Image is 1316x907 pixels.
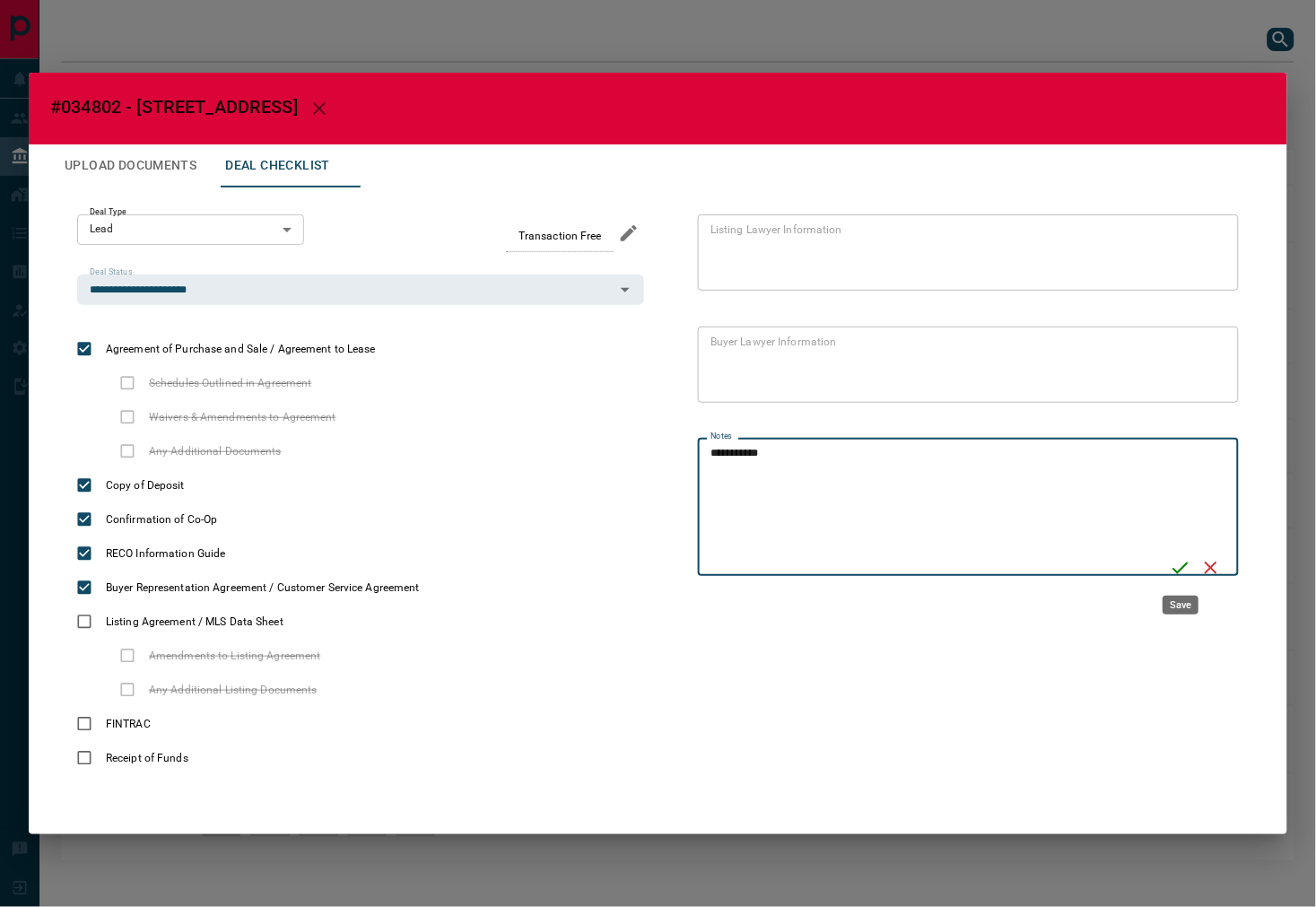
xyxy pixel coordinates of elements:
[101,545,230,562] span: RECO Information Guide
[101,477,189,493] span: Copy of Deposit
[50,96,298,118] span: #034802 - [STREET_ADDRESS]
[144,375,317,391] span: Schedules Outlined in Agreement
[101,750,193,766] span: Receipt of Funds
[144,409,341,425] span: Waivers & Amendments to Agreement
[144,443,286,459] span: Any Additional Documents
[90,206,126,218] label: Deal Type
[710,446,1158,568] textarea: text field
[1163,596,1198,615] div: Save
[101,511,222,528] span: Confirmation of Co-Op
[710,334,1219,395] textarea: text field
[101,716,155,732] span: FINTRAC
[90,266,132,278] label: Deal Status
[613,277,638,302] button: Open
[1196,553,1226,583] button: Cancel
[710,222,1219,283] textarea: text field
[614,218,644,249] button: edit
[101,341,380,357] span: Agreement of Purchase and Sale / Agreement to Lease
[1165,553,1196,583] button: Save
[144,648,326,664] span: Amendments to Listing Agreement
[211,144,344,188] button: Deal Checklist
[101,614,288,630] span: Listing Agreement / MLS Data Sheet
[50,144,211,188] button: Upload Documents
[101,580,424,596] span: Buyer Representation Agreement / Customer Service Agreement
[77,214,304,245] div: Lead
[710,431,732,442] label: Notes
[144,682,322,698] span: Any Additional Listing Documents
